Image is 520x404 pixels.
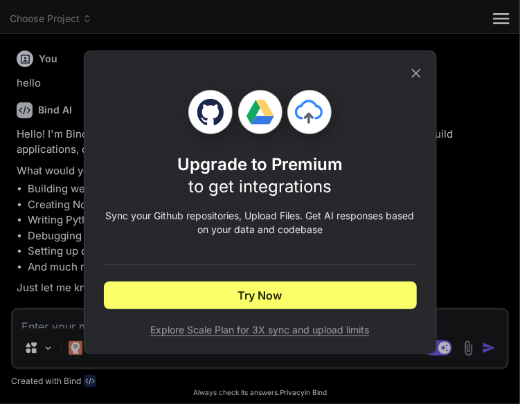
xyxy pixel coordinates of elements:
[177,154,343,198] h1: Upgrade to Premium
[104,323,417,337] span: Explore Scale Plan for 3X sync and upload limits
[104,282,417,309] button: Try Now
[238,287,283,304] span: Try Now
[104,209,417,237] p: Sync your Github repositories, Upload Files. Get AI responses based on your data and codebase
[188,176,332,196] span: to get integrations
